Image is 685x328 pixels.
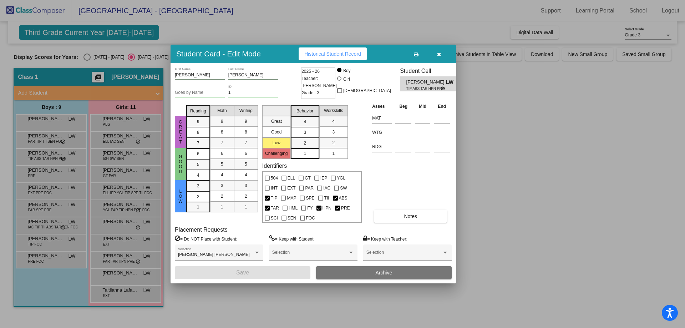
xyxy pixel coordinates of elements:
[304,140,306,146] span: 2
[197,204,199,210] span: 1
[197,193,199,200] span: 2
[228,90,278,95] input: Enter ID
[177,154,184,174] span: Good
[289,204,298,212] span: HML
[343,67,351,74] div: Boy
[343,86,391,95] span: [DEMOGRAPHIC_DATA]
[341,204,350,212] span: PRE
[343,76,350,82] div: Girl
[304,150,306,157] span: 1
[190,108,206,114] span: Reading
[245,140,247,146] span: 7
[287,184,295,192] span: EXT
[296,108,313,114] span: Behavior
[197,129,199,136] span: 8
[221,150,223,157] span: 6
[306,194,314,202] span: SPE
[323,184,330,192] span: IAC
[271,214,278,222] span: SCI
[269,235,315,242] label: = Keep with Student:
[245,150,247,157] span: 6
[197,151,199,157] span: 6
[245,193,247,200] span: 2
[175,266,310,279] button: Save
[271,184,278,192] span: INT
[304,51,361,57] span: Historical Student Record
[221,204,223,210] span: 1
[221,182,223,189] span: 3
[177,189,184,204] span: Low
[221,129,223,135] span: 8
[178,252,250,257] span: [PERSON_NAME] [PERSON_NAME]
[262,162,287,169] label: Identifiers
[394,102,413,110] th: Beg
[400,67,462,74] h3: Student Cell
[288,174,295,182] span: ELL
[374,210,447,223] button: Notes
[404,213,417,219] span: Notes
[332,118,335,125] span: 4
[175,226,228,233] label: Placement Requests
[337,174,345,182] span: YGL
[197,118,199,125] span: 9
[372,113,392,123] input: assessment
[370,102,394,110] th: Asses
[305,184,314,192] span: PAR
[305,174,311,182] span: GT
[406,86,441,91] span: TIP ABS TAR HPN PRE
[332,150,335,157] span: 1
[324,194,329,202] span: TII
[372,141,392,152] input: assessment
[406,79,446,86] span: [PERSON_NAME]
[271,174,278,182] span: 504
[177,120,184,145] span: Great
[320,174,327,182] span: IEP
[432,102,452,110] th: End
[245,204,247,210] span: 1
[217,107,227,114] span: Math
[304,118,306,125] span: 4
[175,235,237,242] label: = Do NOT Place with Student:
[299,47,367,60] button: Historical Student Record
[339,194,347,202] span: ABS
[175,90,225,95] input: goes by name
[288,214,296,222] span: SEN
[176,49,261,58] h3: Student Card - Edit Mode
[376,270,392,276] span: Archive
[301,89,319,96] span: Grade : 3
[363,235,407,242] label: = Keep with Teacher:
[245,172,247,178] span: 4
[221,161,223,167] span: 5
[245,161,247,167] span: 5
[332,140,335,146] span: 2
[271,194,278,202] span: TIP
[221,172,223,178] span: 4
[306,214,315,222] span: FOC
[340,184,347,192] span: SW
[323,204,331,212] span: HPN
[245,182,247,189] span: 3
[372,127,392,138] input: assessment
[446,79,456,86] span: LW
[197,172,199,178] span: 4
[236,269,249,276] span: Save
[287,194,296,202] span: MAP
[221,118,223,125] span: 9
[197,183,199,189] span: 3
[245,129,247,135] span: 8
[197,161,199,168] span: 5
[301,68,320,75] span: 2025 - 26
[221,140,223,146] span: 7
[245,118,247,125] span: 9
[197,140,199,146] span: 7
[413,102,432,110] th: Mid
[332,129,335,135] span: 3
[324,107,343,114] span: Workskills
[221,193,223,200] span: 2
[239,107,253,114] span: Writing
[304,129,306,136] span: 3
[301,75,337,89] span: Teacher: [PERSON_NAME]
[307,204,313,212] span: FY
[316,266,452,279] button: Archive
[271,204,279,212] span: TAR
